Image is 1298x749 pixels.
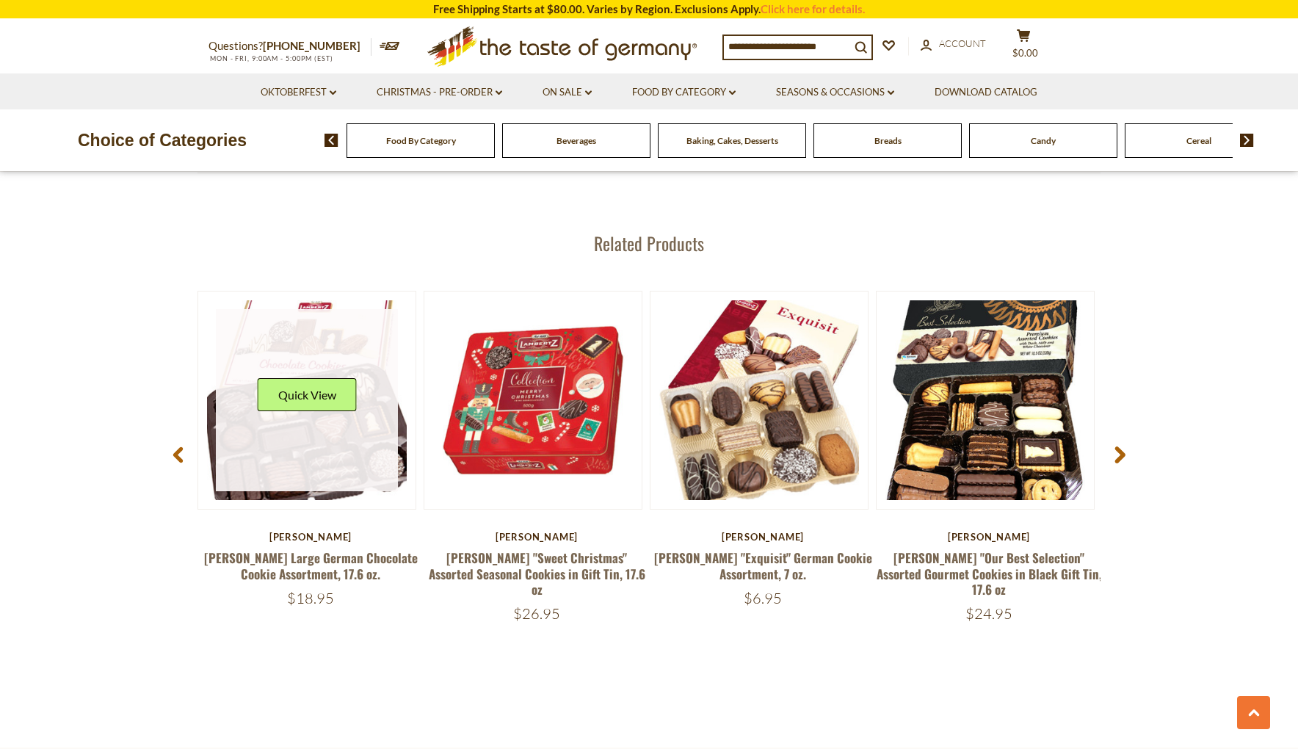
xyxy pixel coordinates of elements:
span: $0.00 [1012,47,1038,59]
a: [PERSON_NAME] Large German Chocolate Cookie Assortment, 17.6 oz. [204,549,418,582]
button: Quick View [258,378,357,411]
span: MON - FRI, 9:00AM - 5:00PM (EST) [209,54,333,62]
img: previous arrow [324,134,338,147]
a: [PERSON_NAME] "Sweet Christmas" Assorted Seasonal Cookies in Gift Tin, 17.6 oz [429,549,645,598]
a: Christmas - PRE-ORDER [377,84,502,101]
span: Account [939,37,986,49]
img: Lambertz "Our Best Selection" Assorted Gourmet Cookies in Black Gift Tin, 17.6 oz [877,292,1094,509]
p: Questions? [209,37,371,56]
img: Lambertz "Exquisit" German Cookie Assortment, 7 oz. [650,292,868,509]
span: $6.95 [744,589,782,607]
a: Candy [1031,135,1056,146]
a: Food By Category [386,135,456,146]
h3: Related Products [197,232,1101,254]
a: Baking, Cakes, Desserts [686,135,778,146]
a: Seasons & Occasions [776,84,894,101]
img: next arrow [1240,134,1254,147]
div: [PERSON_NAME] [197,531,424,543]
img: Lambertz "Sweet Christmas" Assorted Seasonal Cookies in Gift Tin, 17.6 oz [424,292,642,509]
a: Account [921,36,986,52]
div: [PERSON_NAME] [650,531,876,543]
div: [PERSON_NAME] [876,531,1102,543]
a: Download Catalog [935,84,1037,101]
span: $24.95 [965,604,1012,623]
a: [PERSON_NAME] "Exquisit" German Cookie Assortment, 7 oz. [654,549,872,582]
a: On Sale [543,84,592,101]
a: Beverages [556,135,596,146]
span: $26.95 [513,604,560,623]
a: Oktoberfest [261,84,336,101]
a: Click here for details. [761,2,865,15]
a: [PHONE_NUMBER] [263,39,360,52]
img: Lambertz Large German Chocolate Cookie Assortment, 17.6 oz. [198,292,416,509]
a: [PERSON_NAME] "Our Best Selection" Assorted Gourmet Cookies in Black Gift Tin, 17.6 oz [877,549,1102,598]
a: Breads [874,135,902,146]
a: Food By Category [632,84,736,101]
span: $18.95 [287,589,334,607]
div: [PERSON_NAME] [424,531,650,543]
a: Cereal [1186,135,1211,146]
button: $0.00 [1001,29,1045,65]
